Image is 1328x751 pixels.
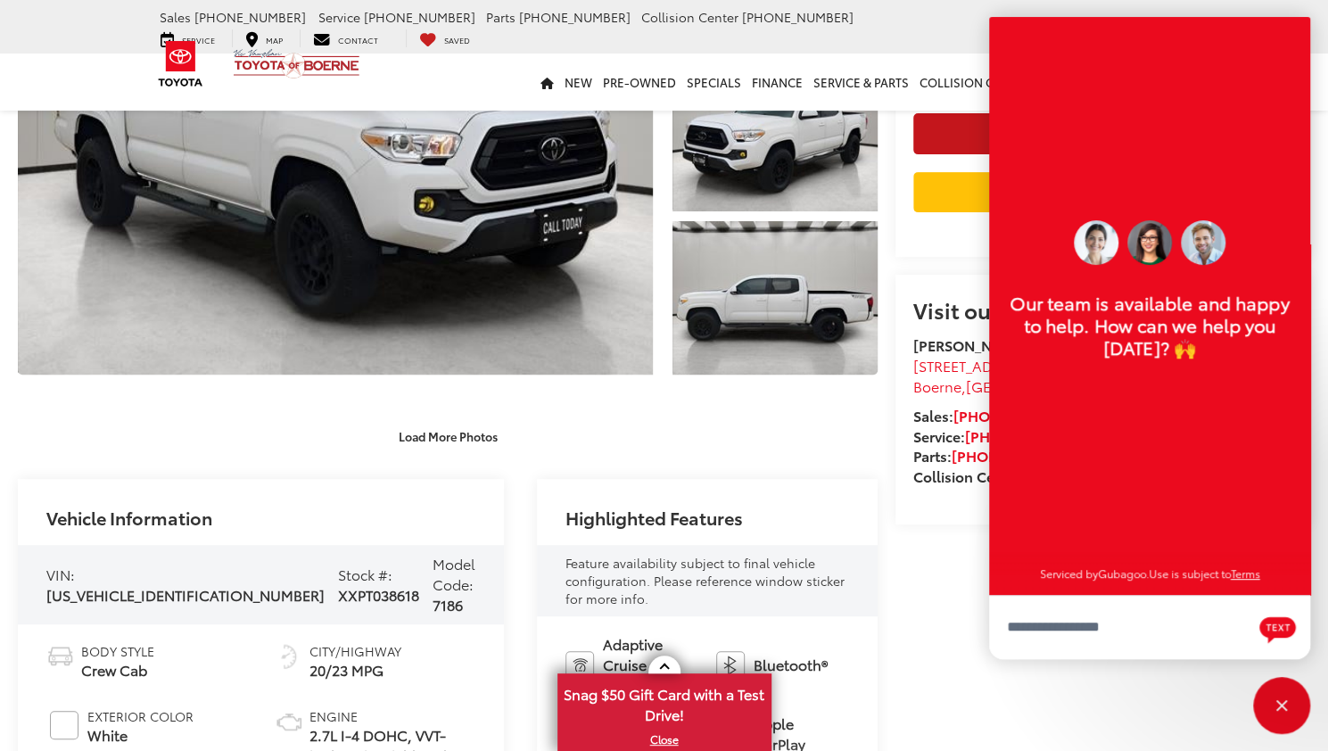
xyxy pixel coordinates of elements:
[953,405,1080,425] a: [PHONE_NUMBER]
[966,375,1115,396] span: [GEOGRAPHIC_DATA]
[742,8,854,26] span: [PHONE_NUMBER]
[50,711,78,739] span: #FFFFFF
[444,34,470,45] span: Saved
[1098,565,1149,581] a: Gubagoo.
[232,29,296,47] a: Map
[147,29,228,47] a: Service
[1254,607,1301,648] button: Chat with SMS
[913,334,1146,355] strong: [PERSON_NAME] Toyota of Boerne
[913,375,1159,396] span: ,
[1253,677,1310,734] div: Close
[81,642,154,660] span: Body Style
[87,707,194,725] span: Exterior Color
[672,57,878,211] a: Expand Photo 2
[309,642,401,660] span: City/Highway
[364,8,475,26] span: [PHONE_NUMBER]
[406,29,483,47] a: My Saved Vehicles
[46,564,75,584] span: VIN:
[913,355,1042,375] span: [STREET_ADDRESS]
[913,172,1292,212] a: Value Your Trade
[913,298,1292,321] h2: Visit our Store
[386,420,510,451] button: Load More Photos
[300,29,392,47] a: Contact
[1040,565,1098,581] span: Serviced by
[1074,220,1118,265] img: Operator 2
[1181,220,1225,265] img: Operator 3
[46,584,325,605] span: [US_VEHICLE_IDENTIFICATION_NUMBER]
[670,219,879,376] img: 2022 Toyota Tacoma SR
[913,375,961,396] span: Boerne
[338,584,419,605] span: XXPT038618
[87,725,194,746] span: White
[913,466,1153,486] strong: Collision Center:
[559,675,770,730] span: Snag $50 Gift Card with a Test Drive!
[338,564,392,584] span: Stock #:
[565,554,845,607] span: Feature availability subject to final vehicle configuration. Please reference window sticker for ...
[598,54,681,111] a: Pre-Owned
[913,445,1078,466] strong: Parts:
[1253,677,1310,734] button: Toggle Chat Window
[309,707,476,725] span: Engine
[81,660,154,681] span: Crew Cab
[716,651,745,680] img: Bluetooth®
[565,508,743,527] h2: Highlighted Features
[46,508,212,527] h2: Vehicle Information
[913,355,1159,396] a: [STREET_ADDRESS] Boerne,[GEOGRAPHIC_DATA] 78006
[1127,220,1172,265] img: Operator 1
[670,55,879,212] img: 2022 Toyota Tacoma SR
[1007,292,1292,359] p: Our team is available and happy to help. How can we help you [DATE]? 🙌
[913,113,1292,153] button: Get Price Now
[603,634,698,696] span: Adaptive Cruise Control
[913,405,1080,425] strong: Sales:
[309,660,401,681] span: 20/23 MPG
[913,425,1092,446] strong: Service:
[746,54,808,111] a: Finance
[1149,565,1231,581] span: Use is subject to
[194,8,306,26] span: [PHONE_NUMBER]
[433,553,475,594] span: Model Code:
[1231,565,1260,581] a: Terms
[641,8,738,26] span: Collision Center
[275,642,303,671] img: Fuel Economy
[535,54,559,111] a: Home
[559,54,598,111] a: New
[160,8,191,26] span: Sales
[233,48,360,79] img: Vic Vaughan Toyota of Boerne
[433,594,463,615] span: 7186
[486,8,516,26] span: Parts
[519,8,631,26] span: [PHONE_NUMBER]
[989,595,1310,659] textarea: Type your message
[808,54,914,111] a: Service & Parts: Opens in a new tab
[672,221,878,375] a: Expand Photo 3
[965,425,1092,446] a: [PHONE_NUMBER]
[681,54,746,111] a: Specials
[565,651,594,680] img: Adaptive Cruise Control
[147,35,214,93] img: Toyota
[754,655,828,675] span: Bluetooth®
[1259,615,1296,643] svg: Text
[914,54,1035,111] a: Collision Center
[318,8,360,26] span: Service
[952,445,1078,466] a: [PHONE_NUMBER]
